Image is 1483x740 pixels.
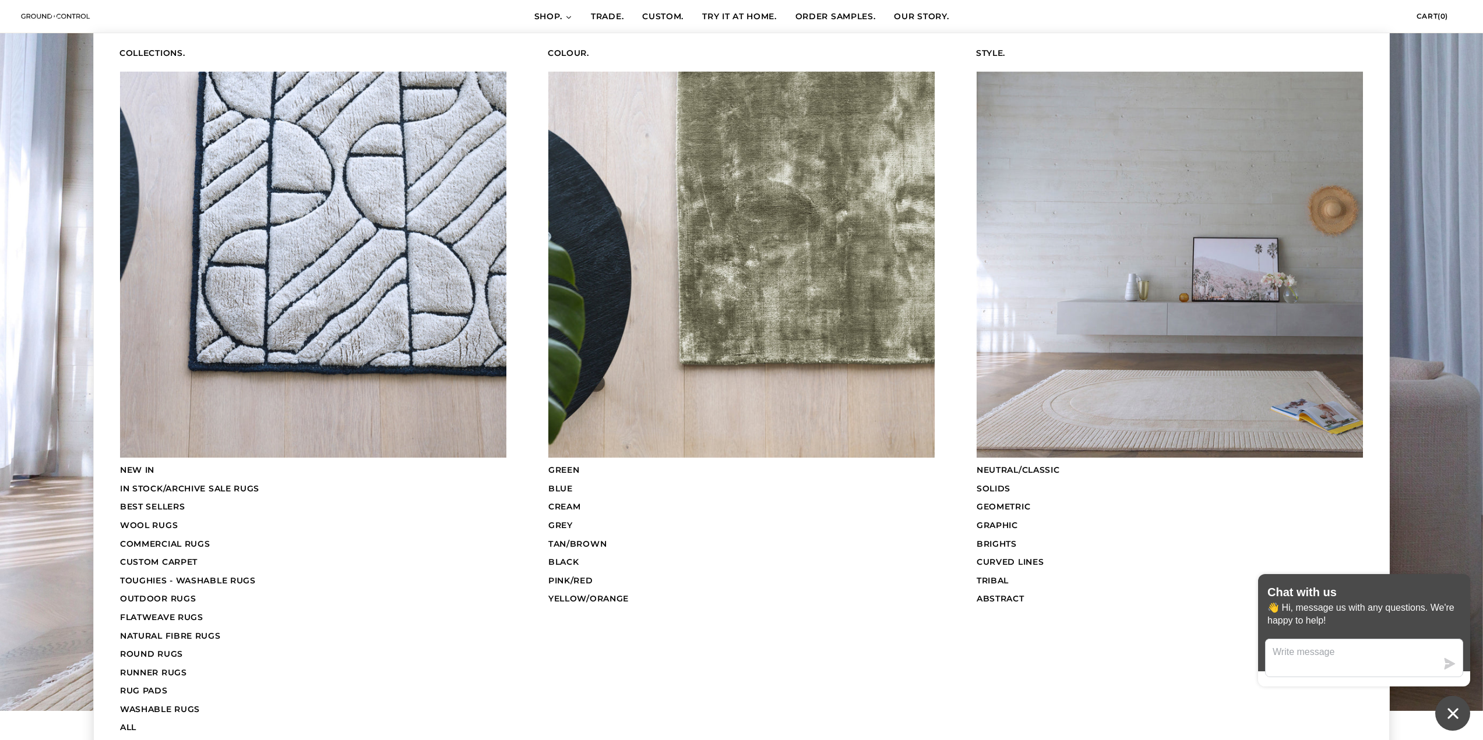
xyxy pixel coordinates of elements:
span: TOUGHIES - WASHABLE RUGS [120,575,256,586]
span: PINK/RED [548,575,593,586]
a: CUSTOM CARPET [105,553,522,572]
span: GREY [548,520,573,530]
span: GEOMETRIC [977,501,1030,512]
span: BEST SELLERS [120,501,185,512]
span: NATURAL FIBRE RUGS [120,631,221,641]
a: BLUE [533,480,950,498]
span: COMMERCIAL RUGS [120,539,210,549]
a: NEUTRAL/CLASSIC [961,461,1378,480]
span: TRIBAL [977,575,1009,586]
a: CREAM [533,498,950,516]
a: Submenu item [961,68,1378,461]
a: Submenu item [105,68,522,461]
a: BEST SELLERS [105,498,522,516]
span: ABSTRACT [977,593,1024,604]
a: TOUGHIES - WASHABLE RUGS [105,572,522,590]
span: BLUE [548,483,573,494]
span: TAN/BROWN [548,539,607,549]
a: NATURAL FIBRE RUGS [105,627,522,646]
span: SOLIDS [977,483,1010,494]
span: FLATWEAVE RUGS [120,612,203,622]
a: BLACK [533,553,950,572]
a: BRIGHTS [961,535,1378,554]
a: IN STOCK/ARCHIVE SALE RUGS [105,480,522,498]
span: ALL [120,722,136,732]
a: GREEN [533,461,950,480]
span: RUG PADS [120,685,168,696]
span: CREAM [548,501,581,512]
img: Submenu item [977,72,1363,458]
a: FLATWEAVE RUGS [105,608,522,627]
a: ABSTRACT [961,590,1378,608]
a: YELLOW/ORANGE [533,590,950,608]
span: YELLOW/ORANGE [548,593,629,604]
a: GEOMETRIC [961,498,1378,516]
inbox-online-store-chat: Shopify online store chat [1255,574,1474,731]
span: WASHABLE RUGS [120,704,200,714]
img: Submenu item [120,72,506,458]
a: TRIBAL [961,572,1378,590]
a: ALL [105,718,522,737]
a: CURVED LINES [961,553,1378,572]
a: TAN/BROWN [533,535,950,554]
span: WOOL RUGS [120,520,178,530]
a: NEW IN [105,461,522,480]
a: RUNNER RUGS [105,664,522,682]
a: RUG PADS [105,682,522,700]
span: IN STOCK/ARCHIVE SALE RUGS [120,483,259,494]
span: GREEN [548,465,580,475]
a: OUTDOOR RUGS [105,590,522,608]
a: COMMERCIAL RUGS [105,535,522,554]
span: NEW IN [120,465,154,475]
span: BLACK [548,557,579,567]
span: NEUTRAL/CLASSIC [977,465,1060,475]
a: Submenu item [533,68,950,461]
span: GRAPHIC [977,520,1018,530]
a: WOOL RUGS [105,516,522,535]
a: PINK/RED [533,572,950,590]
span: OUTDOOR RUGS [120,593,196,604]
span: RUNNER RUGS [120,667,187,678]
a: ROUND RUGS [105,645,522,664]
img: Submenu item [548,72,935,458]
span: BRIGHTS [977,539,1017,549]
a: GREY [533,516,950,535]
span: CUSTOM CARPET [120,557,198,567]
a: SOLIDS [961,480,1378,498]
a: GRAPHIC [961,516,1378,535]
span: ROUND RUGS [120,649,183,659]
span: CURVED LINES [977,557,1044,567]
a: WASHABLE RUGS [105,700,522,719]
